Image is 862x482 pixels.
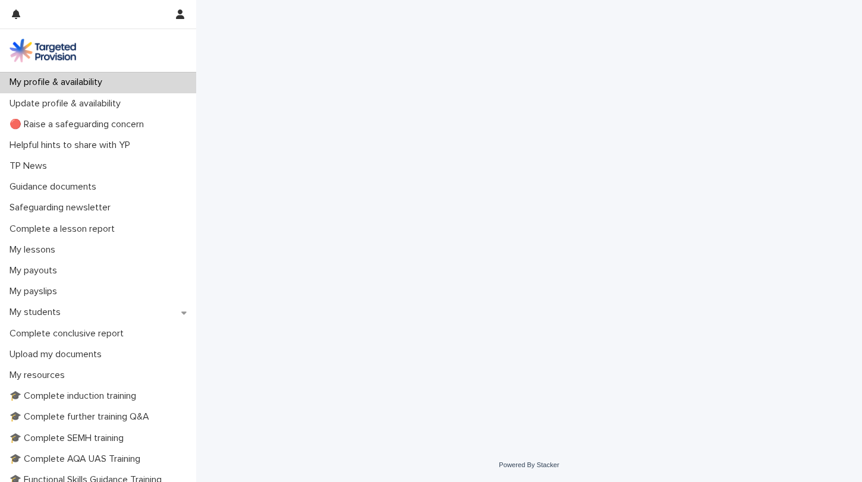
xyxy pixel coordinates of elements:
p: 🎓 Complete SEMH training [5,433,133,444]
p: My students [5,307,70,318]
p: 🎓 Complete further training Q&A [5,411,159,423]
p: Update profile & availability [5,98,130,109]
img: M5nRWzHhSzIhMunXDL62 [10,39,76,62]
p: My payslips [5,286,67,297]
p: Complete conclusive report [5,328,133,339]
p: My payouts [5,265,67,276]
p: My profile & availability [5,77,112,88]
p: Guidance documents [5,181,106,193]
p: Safeguarding newsletter [5,202,120,213]
p: My lessons [5,244,65,256]
p: My resources [5,370,74,381]
a: Powered By Stacker [499,461,559,468]
p: Upload my documents [5,349,111,360]
p: Helpful hints to share with YP [5,140,140,151]
p: 🔴 Raise a safeguarding concern [5,119,153,130]
p: 🎓 Complete AQA UAS Training [5,453,150,465]
p: Complete a lesson report [5,223,124,235]
p: 🎓 Complete induction training [5,390,146,402]
p: TP News [5,160,56,172]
